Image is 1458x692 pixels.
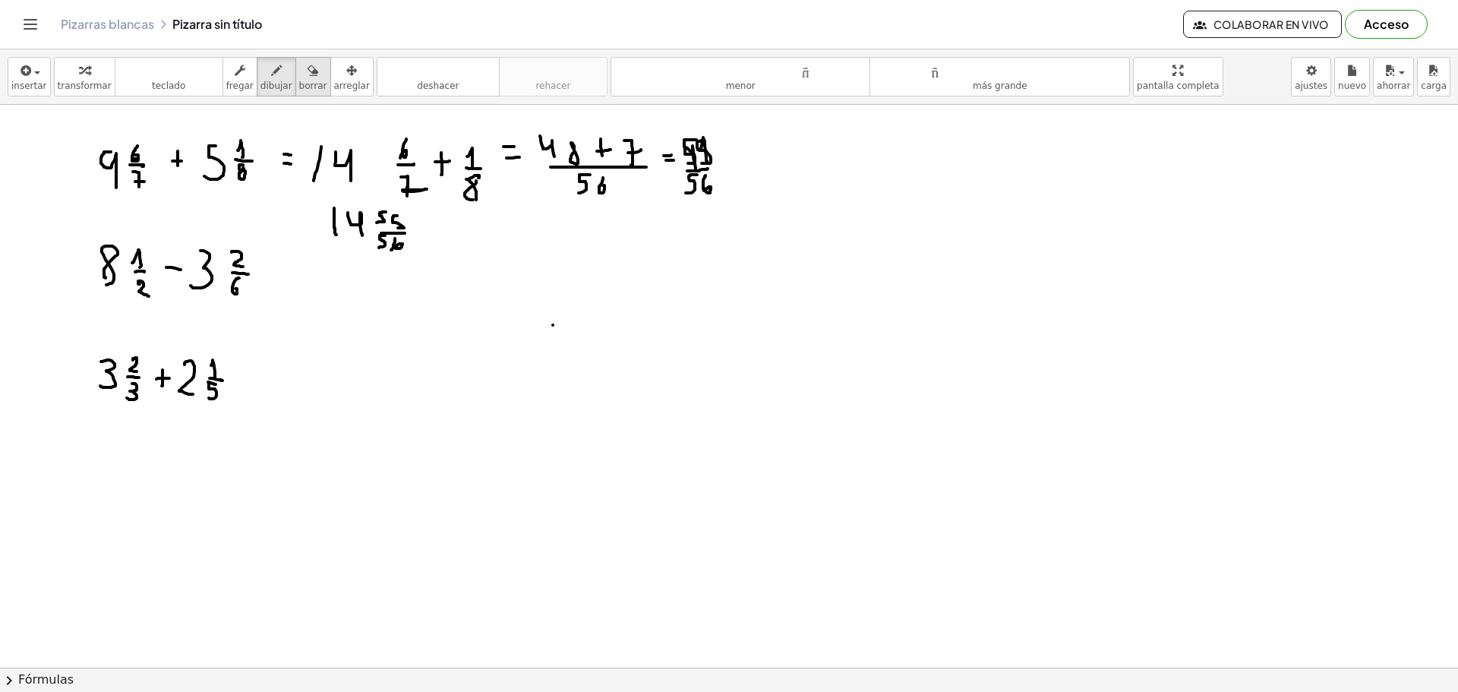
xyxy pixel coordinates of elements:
[614,63,867,77] font: tamaño_del_formato
[869,57,1130,96] button: tamaño_del_formatomás grande
[61,16,154,32] font: Pizarras blancas
[611,57,871,96] button: tamaño_del_formatomenor
[8,57,51,96] button: insertar
[1183,11,1342,38] button: Colaborar en vivo
[18,672,74,687] font: Fórmulas
[295,57,331,96] button: borrar
[118,63,219,77] font: teclado
[1213,17,1329,31] font: Colaborar en vivo
[226,81,254,91] font: fregar
[1373,57,1414,96] button: ahorrar
[1377,81,1410,91] font: ahorrar
[499,57,607,96] button: rehacerrehacer
[1417,57,1450,96] button: carga
[503,63,604,77] font: rehacer
[417,81,459,91] font: deshacer
[18,12,43,36] button: Cambiar navegación
[54,57,115,96] button: transformar
[1295,81,1327,91] font: ajustes
[1133,57,1223,96] button: pantalla completa
[973,81,1027,91] font: más grande
[380,63,496,77] font: deshacer
[58,81,112,91] font: transformar
[299,81,327,91] font: borrar
[1421,81,1447,91] font: carga
[152,81,185,91] font: teclado
[61,17,154,32] a: Pizarras blancas
[11,81,47,91] font: insertar
[377,57,500,96] button: deshacerdeshacer
[873,63,1126,77] font: tamaño_del_formato
[1291,57,1331,96] button: ajustes
[330,57,374,96] button: arreglar
[334,81,370,91] font: arreglar
[1364,16,1409,32] font: Acceso
[1338,81,1366,91] font: nuevo
[1137,81,1220,91] font: pantalla completa
[115,57,223,96] button: tecladoteclado
[1334,57,1370,96] button: nuevo
[1345,10,1428,39] button: Acceso
[257,57,296,96] button: dibujar
[260,81,292,91] font: dibujar
[726,81,756,91] font: menor
[222,57,257,96] button: fregar
[535,81,570,91] font: rehacer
